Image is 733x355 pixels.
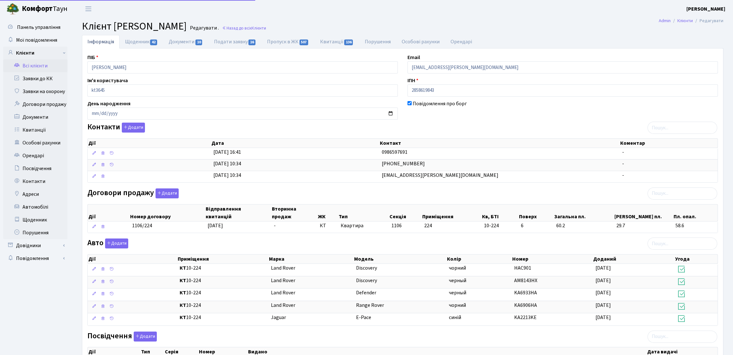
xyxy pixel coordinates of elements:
[271,302,295,309] span: Land Rover
[356,302,384,309] span: Range Rover
[88,139,211,148] th: Дії
[3,72,67,85] a: Заявки до КК
[344,39,353,45] span: 136
[134,332,157,342] button: Посвідчення
[396,35,445,48] a: Особові рахунки
[222,25,266,31] a: Назад до всіхКлієнти
[518,204,553,221] th: Поверх
[87,54,98,61] label: ПІБ
[271,277,295,284] span: Land Rover
[130,204,205,221] th: Номер договору
[686,5,725,13] a: [PERSON_NAME]
[274,222,276,229] span: -
[87,100,130,108] label: День народження
[3,98,67,111] a: Договори продажу
[87,238,128,248] label: Авто
[87,123,145,133] label: Контакти
[648,187,717,200] input: Пошук...
[449,277,466,284] span: черный
[648,122,717,134] input: Пошук...
[481,204,519,221] th: Кв, БТІ
[88,204,130,221] th: Дії
[614,204,673,221] th: [PERSON_NAME] пл.
[514,314,537,321] span: KA2213KE
[649,14,733,28] nav: breadcrumb
[120,122,145,133] a: Додати
[315,35,359,48] a: Квитанції
[262,35,314,48] a: Пропуск в ЖК
[675,222,715,229] span: 58.6
[88,255,177,264] th: Дії
[3,47,67,59] a: Клієнти
[338,204,389,221] th: Тип
[154,187,179,198] a: Додати
[213,160,241,167] span: [DATE] 10:34
[3,162,67,175] a: Посвідчення
[673,204,718,221] th: Пл. опал.
[407,54,420,61] label: Email
[87,188,179,198] label: Договори продажу
[3,213,67,226] a: Щоденник
[22,4,67,14] span: Таун
[382,172,498,179] span: [EMAIL_ADDRESS][PERSON_NAME][DOMAIN_NAME]
[213,149,241,156] span: [DATE] 16:41
[205,204,271,221] th: Відправлення квитанцій
[3,201,67,213] a: Автомобілі
[103,238,128,249] a: Додати
[595,314,611,321] span: [DATE]
[180,302,266,309] span: 10-224
[595,264,611,272] span: [DATE]
[271,314,286,321] span: Jaguar
[341,222,387,229] span: Квартира
[120,35,163,48] a: Щоденник
[449,314,461,321] span: синій
[3,149,67,162] a: Орендарі
[213,172,241,179] span: [DATE] 10:34
[132,222,152,229] span: 1106/224
[446,255,512,264] th: Колір
[514,289,537,296] span: KA6933HA
[22,4,53,14] b: Комфорт
[620,139,718,148] th: Коментар
[659,17,671,24] a: Admin
[3,59,67,72] a: Всі клієнти
[449,302,466,309] span: чорний
[180,277,186,284] b: КТ
[593,255,675,264] th: Доданий
[156,188,179,198] button: Договори продажу
[317,204,338,221] th: ЖК
[675,255,718,264] th: Угода
[299,39,308,45] span: 507
[180,277,266,284] span: 10-224
[3,252,67,265] a: Повідомлення
[252,25,266,31] span: Клієнти
[359,35,396,48] a: Порушення
[3,124,67,136] a: Квитанції
[3,21,67,34] a: Панель управління
[268,255,353,264] th: Марка
[3,188,67,201] a: Адреси
[3,85,67,98] a: Заявки на охорону
[211,139,379,148] th: Дата
[595,277,611,284] span: [DATE]
[693,17,723,24] li: Редагувати
[3,34,67,47] a: Мої повідомлення
[595,289,611,296] span: [DATE]
[356,314,371,321] span: E-Pace
[648,238,717,250] input: Пошук...
[382,149,407,156] span: 0986597691
[379,139,620,148] th: Контакт
[514,264,531,272] span: HAC901
[356,264,377,272] span: Discovery
[512,255,593,264] th: Номер
[177,255,268,264] th: Приміщення
[3,239,67,252] a: Довідники
[150,39,157,45] span: 42
[3,136,67,149] a: Особові рахунки
[648,331,717,343] input: Пошук...
[17,24,60,31] span: Панель управління
[521,222,551,229] span: 6
[616,222,670,229] span: 29.7
[514,302,537,309] span: KA6906HA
